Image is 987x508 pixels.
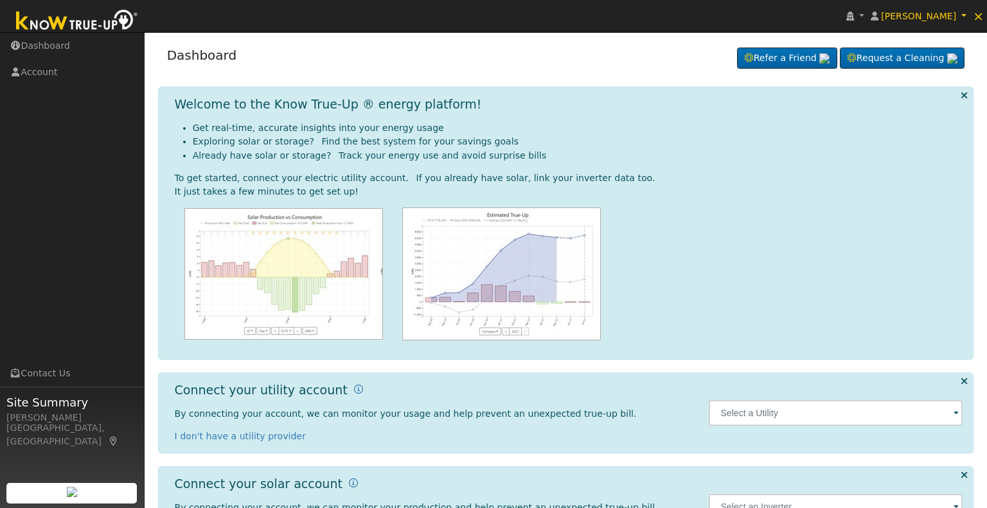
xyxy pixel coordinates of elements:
a: Map [108,436,120,446]
span: Site Summary [6,394,138,411]
span: By connecting your account, we can monitor your usage and help prevent an unexpected true-up bill. [175,408,637,419]
img: retrieve [67,487,77,497]
div: It just takes a few minutes to get set up! [175,185,963,198]
div: [GEOGRAPHIC_DATA], [GEOGRAPHIC_DATA] [6,421,138,448]
img: retrieve [819,53,830,64]
a: Dashboard [167,48,237,63]
span: × [973,8,984,24]
li: Already have solar or storage? Track your energy use and avoid surprise bills [193,149,963,162]
div: [PERSON_NAME] [6,411,138,425]
img: retrieve [947,53,957,64]
input: Select a Utility [709,400,963,426]
div: To get started, connect your electric utility account. If you already have solar, link your inver... [175,171,963,185]
a: I don't have a utility provider [175,431,306,441]
a: Refer a Friend [737,48,837,69]
h1: Welcome to the Know True-Up ® energy platform! [175,97,482,112]
span: [PERSON_NAME] [881,11,956,21]
a: Request a Cleaning [840,48,965,69]
img: Know True-Up [10,7,145,36]
h1: Connect your solar account [175,477,342,491]
h1: Connect your utility account [175,383,348,398]
li: Exploring solar or storage? Find the best system for your savings goals [193,135,963,148]
li: Get real-time, accurate insights into your energy usage [193,121,963,135]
